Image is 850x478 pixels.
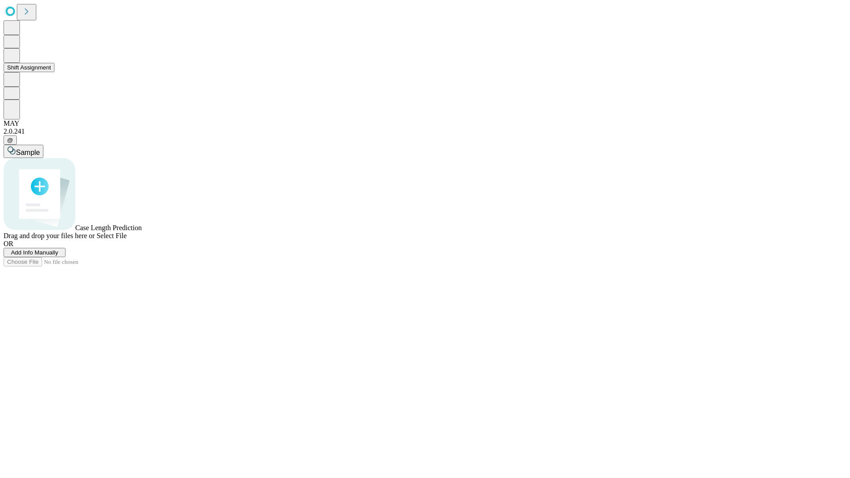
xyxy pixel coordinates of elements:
[4,232,95,239] span: Drag and drop your files here or
[75,224,142,231] span: Case Length Prediction
[16,149,40,156] span: Sample
[4,248,66,257] button: Add Info Manually
[4,135,17,145] button: @
[7,137,13,143] span: @
[97,232,127,239] span: Select File
[4,63,54,72] button: Shift Assignment
[4,127,846,135] div: 2.0.241
[4,119,846,127] div: MAY
[4,240,13,247] span: OR
[4,145,43,158] button: Sample
[11,249,58,256] span: Add Info Manually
